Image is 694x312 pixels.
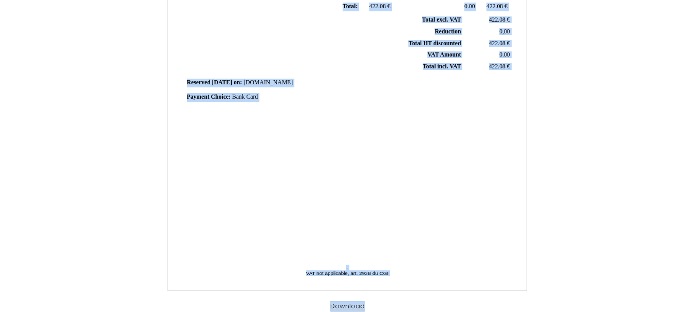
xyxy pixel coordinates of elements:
span: [DATE] [212,79,232,86]
td: € [463,38,512,49]
span: 422.08 [369,3,386,10]
span: 422.08 [489,16,505,23]
span: - [346,265,348,270]
span: 422.08 [489,40,505,47]
span: VAT Amount [427,51,461,58]
span: Total HT discounted [408,40,461,47]
span: on: [234,79,242,86]
span: VAT not applicable, art. 293B du CGI [306,270,388,276]
span: Payment Choice: [187,94,231,100]
span: 0,00 [499,28,510,35]
span: 0.00 [499,51,510,58]
span: 422.08 [489,63,505,70]
td: € [463,61,512,73]
button: Download [330,301,365,312]
span: Total incl. VAT [423,63,461,70]
td: € [463,14,512,26]
span: 0.00 [464,3,475,10]
span: Bank Card [232,94,258,100]
span: [DOMAIN_NAME] [243,79,293,86]
span: 422.08 [486,3,503,10]
span: Reserved [187,79,211,86]
span: Reduction [435,28,461,35]
span: Total: [343,3,358,10]
span: Total excl. VAT [422,16,461,23]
